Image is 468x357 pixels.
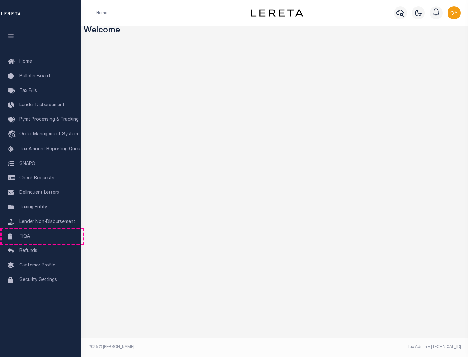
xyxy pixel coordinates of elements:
[19,176,54,180] span: Check Requests
[279,344,461,350] div: Tax Admin v.[TECHNICAL_ID]
[19,161,35,166] span: SNAPQ
[96,10,107,16] li: Home
[19,117,79,122] span: Pymt Processing & Tracking
[19,234,30,239] span: TIQA
[19,59,32,64] span: Home
[19,278,57,282] span: Security Settings
[19,263,55,268] span: Customer Profile
[84,344,275,350] div: 2025 © [PERSON_NAME].
[19,132,78,137] span: Order Management System
[8,130,18,139] i: travel_explore
[448,6,461,19] img: svg+xml;base64,PHN2ZyB4bWxucz0iaHR0cDovL3d3dy53My5vcmcvMjAwMC9zdmciIHBvaW50ZXItZXZlbnRzPSJub25lIi...
[19,89,37,93] span: Tax Bills
[19,249,37,253] span: Refunds
[19,220,75,224] span: Lender Non-Disbursement
[19,74,50,79] span: Bulletin Board
[84,26,466,36] h3: Welcome
[19,205,47,210] span: Taxing Entity
[251,9,303,17] img: logo-dark.svg
[19,147,83,152] span: Tax Amount Reporting Queue
[19,103,65,107] span: Lender Disbursement
[19,191,59,195] span: Delinquent Letters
